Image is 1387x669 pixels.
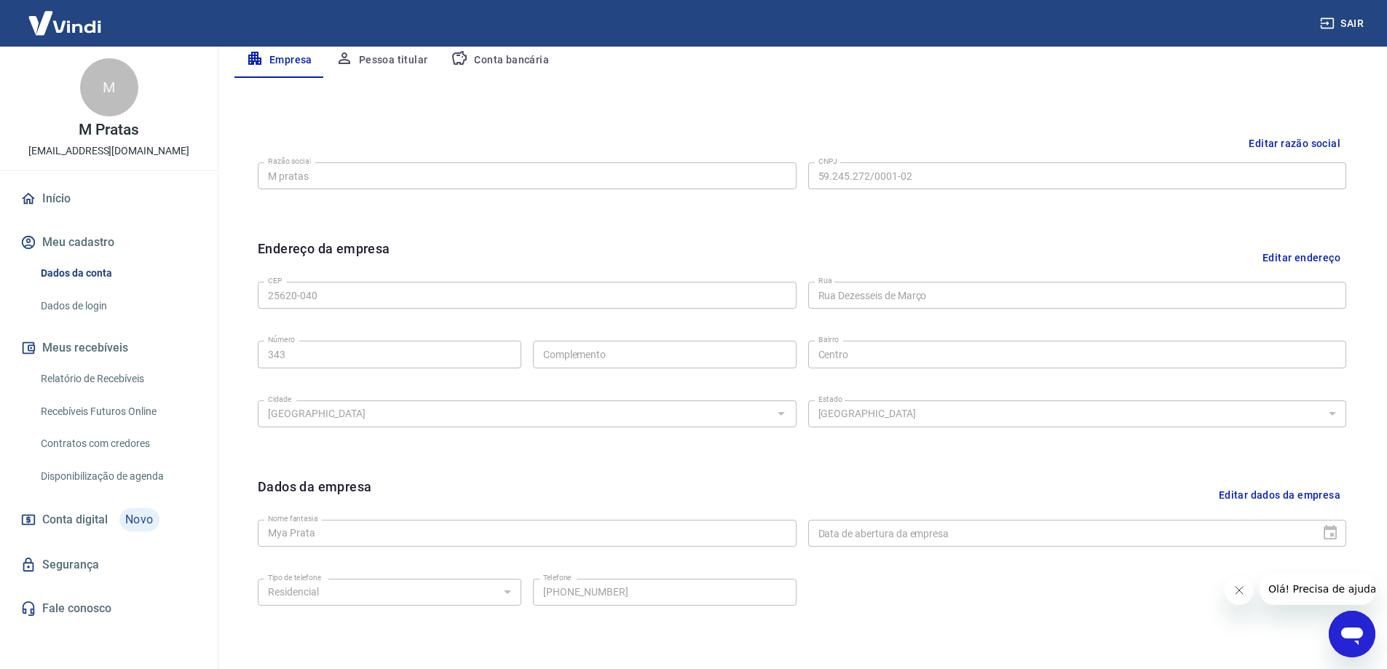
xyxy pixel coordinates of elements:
button: Editar razão social [1243,130,1346,157]
a: Início [17,183,200,215]
button: Empresa [234,43,324,78]
label: Nome fantasia [268,513,318,524]
img: Vindi [17,1,112,45]
button: Editar endereço [1257,239,1346,276]
button: Meu cadastro [17,226,200,258]
a: Contratos com credores [35,429,200,459]
label: Tipo de telefone [268,572,321,583]
span: Conta digital [42,510,108,530]
label: Estado [818,394,842,405]
a: Dados da conta [35,258,200,288]
a: Segurança [17,549,200,581]
iframe: Fechar mensagem [1225,576,1254,605]
label: Número [268,334,295,345]
a: Recebíveis Futuros Online [35,397,200,427]
button: Conta bancária [439,43,561,78]
a: Disponibilização de agenda [35,462,200,491]
label: Razão social [268,156,311,167]
label: CNPJ [818,156,837,167]
h6: Endereço da empresa [258,239,390,276]
input: DD/MM/YYYY [808,520,1311,547]
button: Sair [1317,10,1370,37]
label: Bairro [818,334,839,345]
label: Cidade [268,394,291,405]
button: Editar dados da empresa [1213,477,1346,514]
input: Digite aqui algumas palavras para buscar a cidade [262,405,768,423]
label: Telefone [543,572,572,583]
iframe: Botão para abrir a janela de mensagens [1329,611,1375,657]
span: Novo [119,508,159,531]
button: Meus recebíveis [17,332,200,364]
p: M Pratas [79,122,139,138]
span: Olá! Precisa de ajuda? [9,10,122,22]
iframe: Mensagem da empresa [1260,573,1375,605]
p: [EMAIL_ADDRESS][DOMAIN_NAME] [28,143,189,159]
label: CEP [268,275,282,286]
a: Dados de login [35,291,200,321]
a: Conta digitalNovo [17,502,200,537]
a: Relatório de Recebíveis [35,364,200,394]
label: Rua [818,275,832,286]
div: M [80,58,138,116]
button: Pessoa titular [324,43,440,78]
h6: Dados da empresa [258,477,371,514]
a: Fale conosco [17,593,200,625]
